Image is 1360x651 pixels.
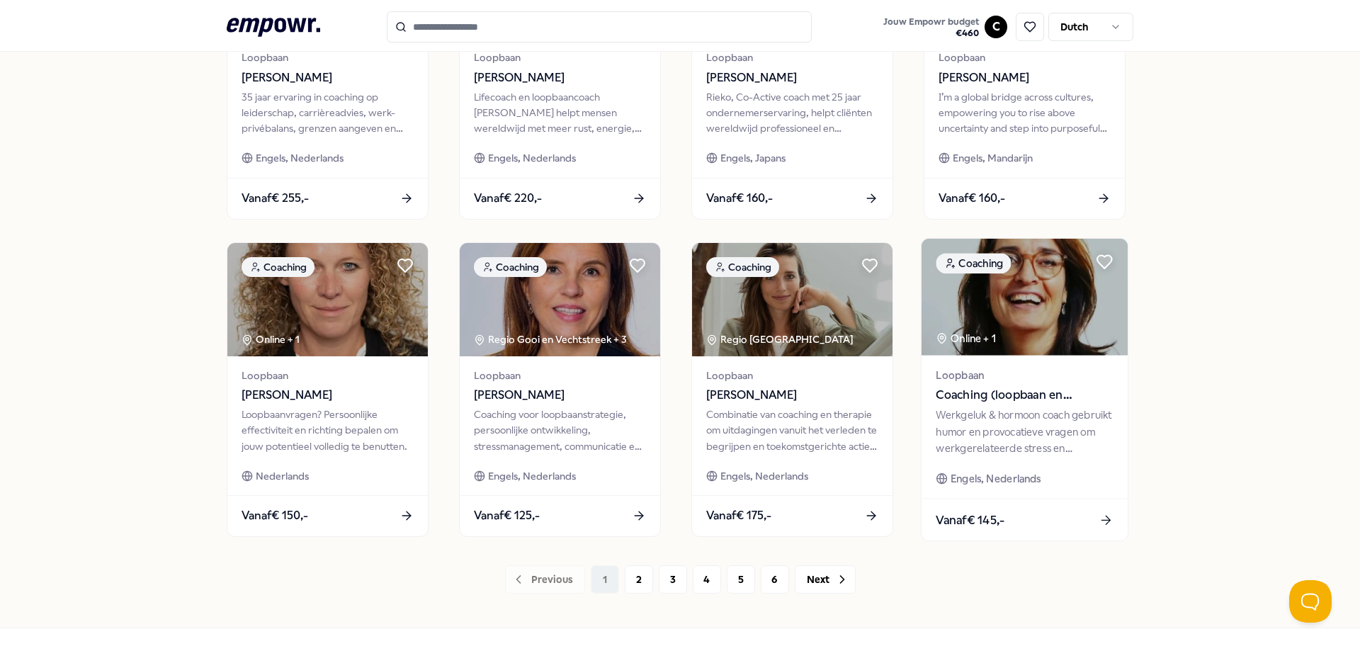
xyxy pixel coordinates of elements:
[883,16,979,28] span: Jouw Empowr budget
[242,69,414,87] span: [PERSON_NAME]
[727,565,755,594] button: 5
[706,257,779,277] div: Coaching
[706,89,878,137] div: Rieko, Co-Active coach met 25 jaar ondernemerservaring, helpt cliënten wereldwijd professioneel e...
[242,50,414,65] span: Loopbaan
[922,239,1128,356] img: package image
[720,468,808,484] span: Engels, Nederlands
[474,368,646,383] span: Loopbaan
[706,189,773,208] span: Vanaf € 160,-
[936,330,995,346] div: Online + 1
[227,243,428,356] img: package image
[706,386,878,404] span: [PERSON_NAME]
[488,150,576,166] span: Engels, Nederlands
[242,257,314,277] div: Coaching
[474,189,542,208] span: Vanaf € 220,-
[488,468,576,484] span: Engels, Nederlands
[242,89,414,137] div: 35 jaar ervaring in coaching op leiderschap, carrièreadvies, werk-privébalans, grenzen aangeven e...
[242,368,414,383] span: Loopbaan
[242,506,308,525] span: Vanaf € 150,-
[706,332,856,347] div: Regio [GEOGRAPHIC_DATA]
[659,565,687,594] button: 3
[474,69,646,87] span: [PERSON_NAME]
[921,237,1129,541] a: package imageCoachingOnline + 1LoopbaanCoaching (loopbaan en werkgeluk)Werkgeluk & hormoon coach ...
[474,506,540,525] span: Vanaf € 125,-
[459,242,661,537] a: package imageCoachingRegio Gooi en Vechtstreek + 3Loopbaan[PERSON_NAME]Coaching voor loopbaanstra...
[953,150,1033,166] span: Engels, Mandarijn
[1289,580,1332,623] iframe: Help Scout Beacon - Open
[936,510,1004,528] span: Vanaf € 145,-
[880,13,982,42] button: Jouw Empowr budget€460
[706,50,878,65] span: Loopbaan
[706,506,771,525] span: Vanaf € 175,-
[242,332,300,347] div: Online + 1
[474,89,646,137] div: Lifecoach en loopbaancoach [PERSON_NAME] helpt mensen wereldwijd met meer rust, energie, en voldo...
[985,16,1007,38] button: C
[474,50,646,65] span: Loopbaan
[720,150,786,166] span: Engels, Japans
[936,367,1113,383] span: Loopbaan
[474,257,547,277] div: Coaching
[474,386,646,404] span: [PERSON_NAME]
[460,243,660,356] img: package image
[474,332,627,347] div: Regio Gooi en Vechtstreek + 3
[256,468,309,484] span: Nederlands
[227,242,429,537] a: package imageCoachingOnline + 1Loopbaan[PERSON_NAME]Loopbaanvragen? Persoonlijke effectiviteit en...
[256,150,344,166] span: Engels, Nederlands
[795,565,856,594] button: Next
[691,242,893,537] a: package imageCoachingRegio [GEOGRAPHIC_DATA] Loopbaan[PERSON_NAME]Combinatie van coaching en ther...
[939,69,1111,87] span: [PERSON_NAME]
[936,407,1113,456] div: Werkgeluk & hormoon coach gebruikt humor en provocatieve vragen om werkgerelateerde stress en spa...
[474,407,646,454] div: Coaching voor loopbaanstrategie, persoonlijke ontwikkeling, stressmanagement, communicatie en wer...
[939,89,1111,137] div: I’m a global bridge across cultures, empowering you to rise above uncertainty and step into purpo...
[706,69,878,87] span: [PERSON_NAME]
[939,189,1005,208] span: Vanaf € 160,-
[761,565,789,594] button: 6
[939,50,1111,65] span: Loopbaan
[706,407,878,454] div: Combinatie van coaching en therapie om uitdagingen vanuit het verleden te begrijpen en toekomstge...
[951,470,1041,487] span: Engels, Nederlands
[625,565,653,594] button: 2
[936,253,1011,273] div: Coaching
[387,11,812,43] input: Search for products, categories or subcategories
[706,368,878,383] span: Loopbaan
[242,407,414,454] div: Loopbaanvragen? Persoonlijke effectiviteit en richting bepalen om jouw potentieel volledig te ben...
[242,386,414,404] span: [PERSON_NAME]
[878,12,985,42] a: Jouw Empowr budget€460
[936,386,1113,404] span: Coaching (loopbaan en werkgeluk)
[692,243,892,356] img: package image
[883,28,979,39] span: € 460
[693,565,721,594] button: 4
[242,189,309,208] span: Vanaf € 255,-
